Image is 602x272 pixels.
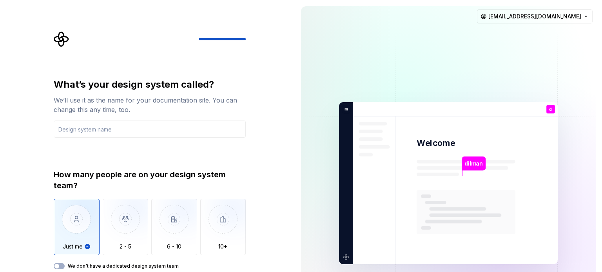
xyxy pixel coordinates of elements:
[54,78,246,91] div: What’s your design system called?
[342,106,348,113] p: m
[488,13,581,20] span: [EMAIL_ADDRESS][DOMAIN_NAME]
[54,121,246,138] input: Design system name
[68,263,179,269] label: We don't have a dedicated design system team
[54,169,246,191] div: How many people are on your design system team?
[464,159,483,168] p: dilman
[54,95,246,114] div: We’ll use it as the name for your documentation site. You can change this any time, too.
[549,107,552,112] p: d
[54,31,69,47] svg: Supernova Logo
[477,9,593,23] button: [EMAIL_ADDRESS][DOMAIN_NAME]
[417,137,455,149] p: Welcome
